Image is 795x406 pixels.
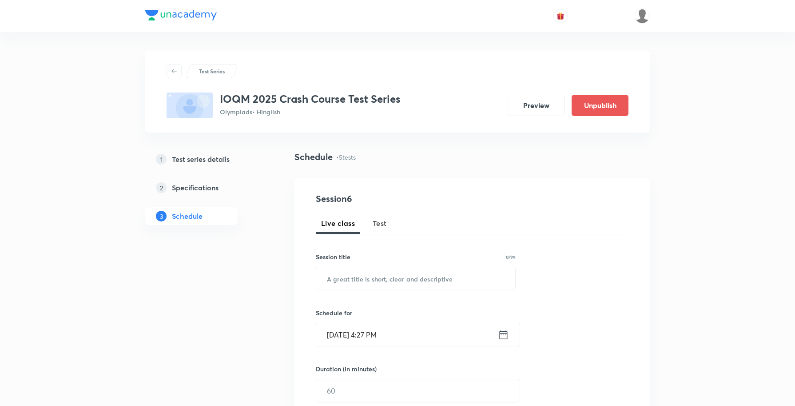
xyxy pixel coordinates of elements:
button: Unpublish [572,95,628,116]
p: 0/99 [506,255,516,259]
img: Shahid ahmed [635,8,650,24]
h4: Session 6 [316,192,478,205]
img: fallback-thumbnail.png [167,92,213,118]
h6: Schedule for [316,308,516,318]
a: 1Test series details [145,150,266,168]
button: avatar [553,9,568,23]
h5: Test series details [172,154,230,165]
button: Preview [508,95,564,116]
a: 2Specifications [145,179,266,197]
p: 2 [156,182,167,193]
span: Test [373,218,387,229]
p: • 5 tests [336,153,356,162]
h4: Schedule [294,150,333,164]
p: Test Series [199,67,225,75]
p: Olympiads • Hinglish [220,107,401,117]
h6: Session title [316,252,350,261]
h3: IOQM 2025 Crash Course Test Series [220,92,401,105]
h5: Schedule [172,211,203,221]
input: A great title is short, clear and descriptive [316,267,515,290]
img: Company Logo [145,10,217,20]
p: 3 [156,211,167,221]
span: Live class [321,218,355,229]
h5: Specifications [172,182,219,193]
img: avatar [556,12,564,20]
p: 1 [156,154,167,165]
input: 60 [316,379,520,402]
a: Company Logo [145,10,217,23]
h6: Duration (in minutes) [316,364,377,374]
